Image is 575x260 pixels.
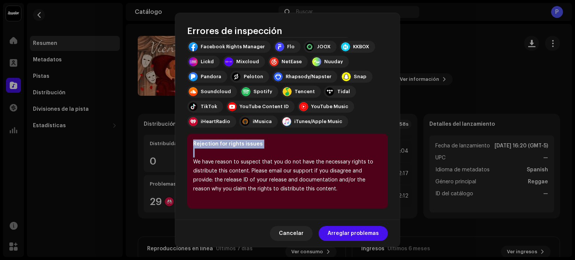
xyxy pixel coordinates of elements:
font: Facebook Rights Manager [201,44,265,49]
font: Errores de inspección [187,27,282,36]
font: Mixcloud [236,59,259,64]
font: Arreglar problemas [328,231,379,236]
font: Tidal [337,89,350,94]
font: Rejection for rights issues [193,141,263,147]
font: TikTok [201,104,217,109]
font: Cancelar [279,231,304,236]
font: Snap [354,74,366,79]
button: Cancelar [270,226,313,241]
font: YouTube Music [311,104,348,109]
font: We have reason to suspect that you do not have the necessary rights to distribute this content. P... [193,159,373,192]
font: JOOX [317,44,331,49]
font: Rhapsody/Napster [286,74,331,79]
font: iHeartRadio [201,119,230,124]
font: Pandora [201,74,221,79]
font: Peloton [244,74,263,79]
font: Lickd [201,59,214,64]
font: iTunes/Apple Music [294,119,342,124]
font: iMusica [253,119,272,124]
font: YouTube Content ID [240,104,289,109]
button: Arreglar problemas [319,226,388,241]
font: Tencent [295,89,315,94]
font: Flo [287,44,295,49]
font: NetEase [282,59,302,64]
font: KKBOX [353,44,369,49]
font: Spotify [253,89,272,94]
font: Soundcloud [201,89,231,94]
font: Nuuday [324,59,343,64]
